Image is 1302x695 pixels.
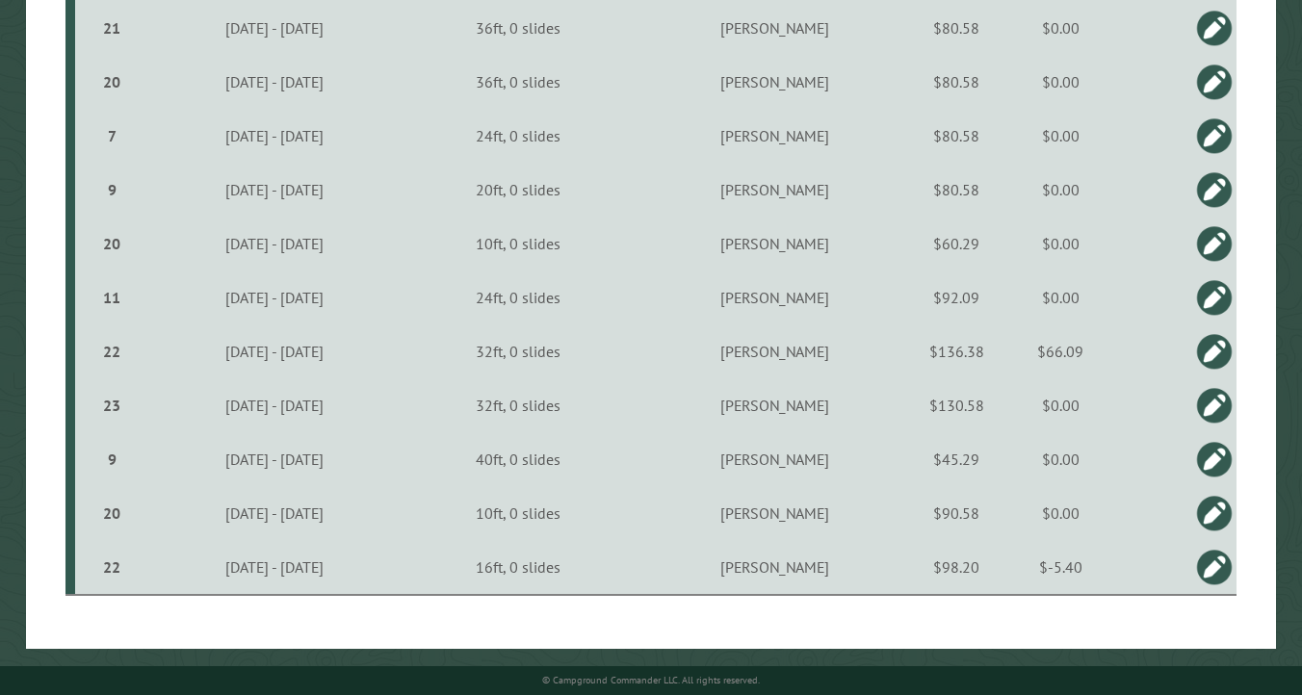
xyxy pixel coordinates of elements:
td: $98.20 [918,540,995,595]
td: $80.58 [918,109,995,163]
td: [PERSON_NAME] [632,55,919,109]
td: 24ft, 0 slides [404,270,631,324]
td: 10ft, 0 slides [404,486,631,540]
td: $80.58 [918,163,995,217]
div: [DATE] - [DATE] [148,180,403,199]
div: 11 [83,288,143,307]
div: [DATE] - [DATE] [148,234,403,253]
div: 20 [83,72,143,91]
div: 9 [83,450,143,469]
div: [DATE] - [DATE] [148,126,403,145]
td: [PERSON_NAME] [632,378,919,432]
div: [DATE] - [DATE] [148,503,403,523]
div: 9 [83,180,143,199]
td: $0.00 [995,432,1126,486]
td: $45.29 [918,432,995,486]
div: 7 [83,126,143,145]
td: $0.00 [995,378,1126,432]
small: © Campground Commander LLC. All rights reserved. [542,674,760,686]
div: [DATE] - [DATE] [148,18,403,38]
td: $0.00 [995,163,1126,217]
div: 21 [83,18,143,38]
div: 22 [83,342,143,361]
div: [DATE] - [DATE] [148,396,403,415]
td: [PERSON_NAME] [632,163,919,217]
td: [PERSON_NAME] [632,324,919,378]
td: $0.00 [995,486,1126,540]
td: [PERSON_NAME] [632,1,919,55]
div: 22 [83,557,143,577]
td: 10ft, 0 slides [404,217,631,270]
td: [PERSON_NAME] [632,109,919,163]
td: $-5.40 [995,540,1126,595]
td: [PERSON_NAME] [632,270,919,324]
div: [DATE] - [DATE] [148,288,403,307]
td: $66.09 [995,324,1126,378]
td: 36ft, 0 slides [404,55,631,109]
div: [DATE] - [DATE] [148,342,403,361]
td: $60.29 [918,217,995,270]
div: [DATE] - [DATE] [148,557,403,577]
td: 32ft, 0 slides [404,378,631,432]
td: [PERSON_NAME] [632,432,919,486]
td: 16ft, 0 slides [404,540,631,595]
div: 20 [83,234,143,253]
td: 20ft, 0 slides [404,163,631,217]
td: $136.38 [918,324,995,378]
td: $80.58 [918,1,995,55]
div: 23 [83,396,143,415]
td: 36ft, 0 slides [404,1,631,55]
td: 24ft, 0 slides [404,109,631,163]
td: $0.00 [995,217,1126,270]
td: [PERSON_NAME] [632,217,919,270]
td: $80.58 [918,55,995,109]
td: $0.00 [995,1,1126,55]
td: $0.00 [995,270,1126,324]
td: $90.58 [918,486,995,540]
div: [DATE] - [DATE] [148,450,403,469]
td: $130.58 [918,378,995,432]
td: $0.00 [995,109,1126,163]
td: 32ft, 0 slides [404,324,631,378]
td: $92.09 [918,270,995,324]
td: 40ft, 0 slides [404,432,631,486]
td: $0.00 [995,55,1126,109]
td: [PERSON_NAME] [632,486,919,540]
div: 20 [83,503,143,523]
div: [DATE] - [DATE] [148,72,403,91]
td: [PERSON_NAME] [632,540,919,595]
